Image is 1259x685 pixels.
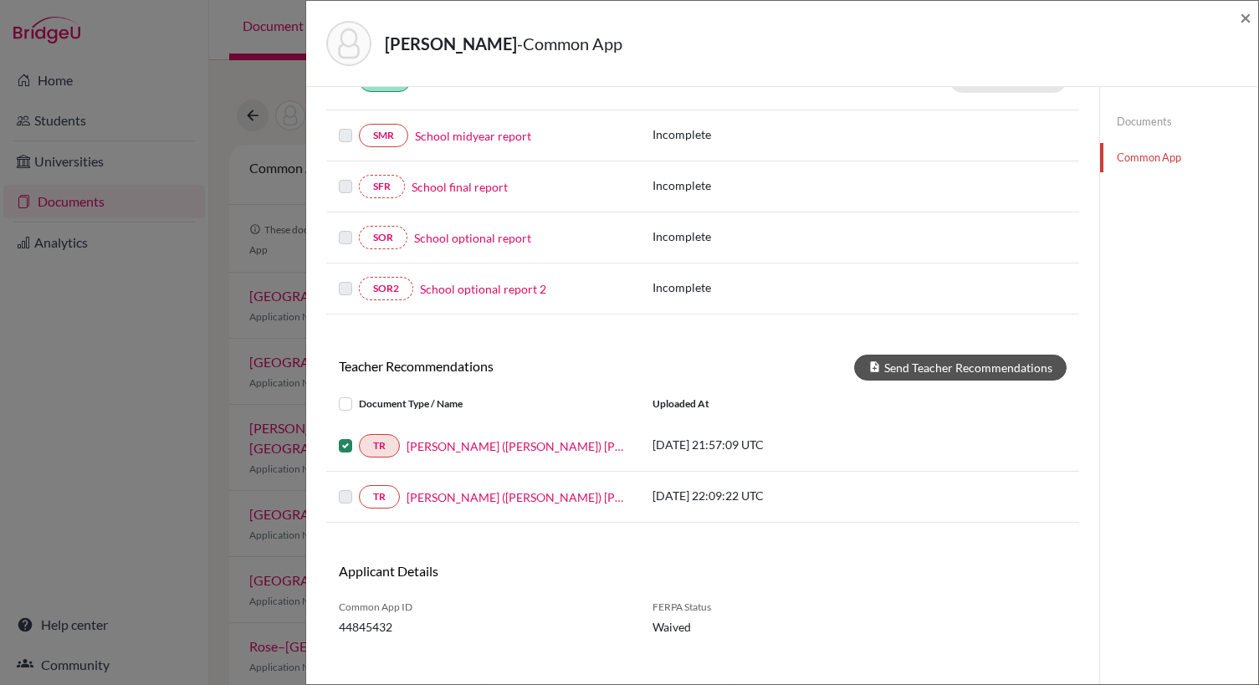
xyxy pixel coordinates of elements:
[359,485,400,509] a: TR
[653,125,825,143] p: Incomplete
[640,394,891,414] div: Uploaded at
[339,618,627,636] span: 44845432
[339,600,627,615] span: Common App ID
[653,176,825,194] p: Incomplete
[653,279,825,296] p: Incomplete
[359,175,405,198] a: SFR
[1100,107,1258,136] a: Documents
[407,437,627,455] a: [PERSON_NAME] ([PERSON_NAME]) [PERSON_NAME]
[326,394,640,414] div: Document Type / Name
[407,488,627,506] a: [PERSON_NAME] ([PERSON_NAME]) [PERSON_NAME]
[385,33,517,54] strong: [PERSON_NAME]
[420,280,546,298] a: School optional report 2
[414,229,531,247] a: School optional report
[415,127,531,145] a: School midyear report
[854,355,1067,381] button: Send Teacher Recommendations
[1100,143,1258,172] a: Common App
[1240,8,1251,28] button: Close
[359,434,400,458] a: TR
[653,487,878,504] p: [DATE] 22:09:22 UTC
[412,178,508,196] a: School final report
[339,563,690,579] h6: Applicant Details
[359,226,407,249] a: SOR
[517,33,622,54] span: - Common App
[653,227,825,245] p: Incomplete
[1240,5,1251,29] span: ×
[326,358,703,374] h6: Teacher Recommendations
[653,436,878,453] p: [DATE] 21:57:09 UTC
[359,277,413,300] a: SOR2
[653,600,816,615] span: FERPA Status
[359,124,408,147] a: SMR
[653,618,816,636] span: Waived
